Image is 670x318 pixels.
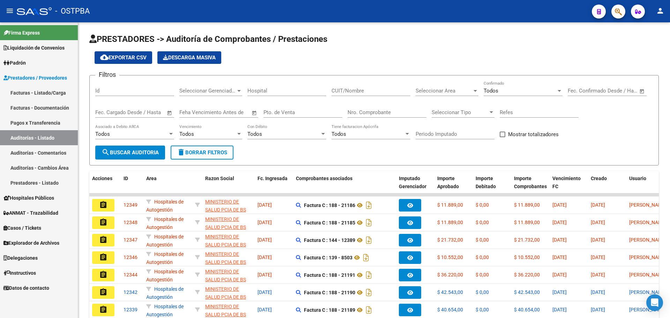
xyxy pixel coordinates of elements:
[416,88,472,94] span: Seleccionar Area
[258,289,272,295] span: [DATE]
[55,3,90,19] span: - OSTPBA
[364,235,373,246] i: Descargar documento
[646,294,663,311] div: Open Intercom Messenger
[399,176,426,189] span: Imputado Gerenciador
[437,254,463,260] span: $ 10.552,00
[258,272,272,278] span: [DATE]
[629,254,667,260] span: [PERSON_NAME]
[476,307,489,312] span: $ 0,00
[437,289,463,295] span: $ 42.543,00
[591,307,605,312] span: [DATE]
[205,251,246,273] span: MINISTERIO DE SALUD PCIA DE BS AS
[476,202,489,208] span: $ 0,00
[95,146,165,160] button: Buscar Auditoria
[514,176,547,189] span: Importe Comprobantes
[638,87,646,95] button: Open calendar
[99,236,107,244] mat-icon: assignment
[364,217,373,228] i: Descargar documento
[3,284,49,292] span: Datos de contacto
[332,131,346,137] span: Todos
[304,220,355,225] strong: Factura C : 188 - 21185
[205,303,252,317] div: - 30626983398
[629,202,667,208] span: [PERSON_NAME]
[100,54,147,61] span: Exportar CSV
[99,201,107,209] mat-icon: assignment
[434,171,473,202] datatable-header-cell: Importe Aprobado
[124,176,128,181] span: ID
[95,51,152,64] button: Exportar CSV
[95,70,119,80] h3: Filtros
[629,307,667,312] span: [PERSON_NAME]
[514,220,540,225] span: $ 11.889,00
[3,269,36,277] span: Instructivos
[89,34,327,44] span: PRESTADORES -> Auditoría de Comprobantes / Prestaciones
[514,272,540,278] span: $ 36.220,00
[3,209,58,217] span: ANMAT - Trazabilidad
[629,237,667,243] span: [PERSON_NAME]
[205,233,252,247] div: - 30626983398
[364,287,373,298] i: Descargar documento
[205,268,252,282] div: - 30626983398
[205,234,246,256] span: MINISTERIO DE SALUD PCIA DE BS AS
[476,289,489,295] span: $ 0,00
[6,7,14,15] mat-icon: menu
[146,176,157,181] span: Area
[177,148,185,156] mat-icon: delete
[304,272,355,278] strong: Factura C : 188 - 21191
[179,88,236,94] span: Seleccionar Gerenciador
[166,109,174,117] button: Open calendar
[202,171,255,202] datatable-header-cell: Razon Social
[432,109,488,116] span: Seleccionar Tipo
[100,53,109,61] mat-icon: cloud_download
[508,130,559,139] span: Mostrar totalizadores
[550,171,588,202] datatable-header-cell: Vencimiento FC
[629,289,667,295] span: [PERSON_NAME]
[102,149,159,156] span: Buscar Auditoria
[3,44,65,52] span: Liquidación de Convenios
[205,215,252,230] div: - 30626983398
[476,176,496,189] span: Importe Debitado
[124,272,137,278] span: 12344
[258,237,272,243] span: [DATE]
[591,272,605,278] span: [DATE]
[629,176,646,181] span: Usuario
[205,285,252,300] div: - 30626983398
[304,202,355,208] strong: Factura C : 188 - 21186
[296,176,352,181] span: Comprobantes asociados
[157,51,221,64] app-download-masive: Descarga masiva de comprobantes (adjuntos)
[3,59,26,67] span: Padrón
[437,237,463,243] span: $ 21.732,00
[629,220,667,225] span: [PERSON_NAME]
[511,171,550,202] datatable-header-cell: Importe Comprobantes
[205,198,252,213] div: - 30626983398
[121,171,143,202] datatable-header-cell: ID
[476,237,489,243] span: $ 0,00
[3,29,40,37] span: Firma Express
[437,202,463,208] span: $ 11.889,00
[146,269,184,282] span: Hospitales de Autogestión
[552,237,567,243] span: [DATE]
[99,253,107,261] mat-icon: assignment
[362,252,371,263] i: Descargar documento
[171,146,233,160] button: Borrar Filtros
[473,171,511,202] datatable-header-cell: Importe Debitado
[568,88,590,94] input: Start date
[99,305,107,314] mat-icon: assignment
[514,307,540,312] span: $ 40.654,00
[92,176,112,181] span: Acciones
[437,220,463,225] span: $ 11.889,00
[304,255,352,260] strong: Factura C : 139 - 8503
[146,251,184,265] span: Hospitales de Autogestión
[205,286,246,308] span: MINISTERIO DE SALUD PCIA DE BS AS
[514,254,540,260] span: $ 10.552,00
[179,131,194,137] span: Todos
[247,131,262,137] span: Todos
[364,304,373,316] i: Descargar documento
[124,220,137,225] span: 12348
[146,304,184,317] span: Hospitales de Autogestión
[552,220,567,225] span: [DATE]
[205,176,234,181] span: Razon Social
[476,272,489,278] span: $ 0,00
[591,237,605,243] span: [DATE]
[364,269,373,281] i: Descargar documento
